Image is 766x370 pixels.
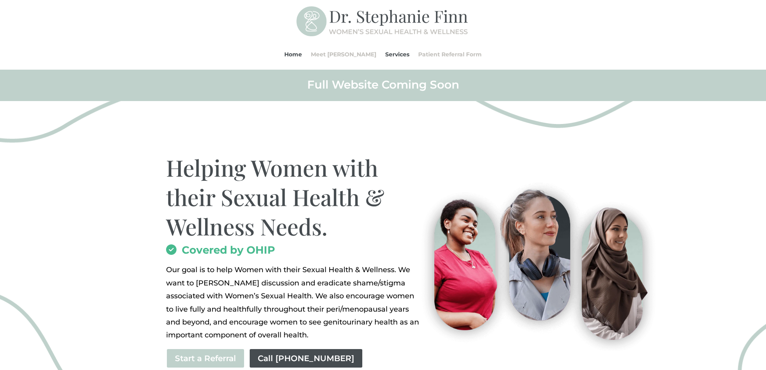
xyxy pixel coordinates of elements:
h2: Full Website Coming Soon [166,77,600,96]
a: Start a Referral [166,348,245,368]
div: Page 1 [166,263,421,341]
h1: Helping Women with their Sexual Health & Wellness Needs. [166,153,421,245]
img: Visit-Pleasure-MD-Ontario-Women-Sexual-Health-and-Wellness [412,178,661,351]
a: Meet [PERSON_NAME] [311,39,376,70]
h2: Covered by OHIP [166,245,421,259]
a: Call [PHONE_NUMBER] [249,348,363,368]
a: Patient Referral Form [418,39,482,70]
a: Services [385,39,409,70]
p: Our goal is to help Women with their Sexual Health & Wellness. We want to [PERSON_NAME] discussio... [166,263,421,341]
a: Home [284,39,302,70]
